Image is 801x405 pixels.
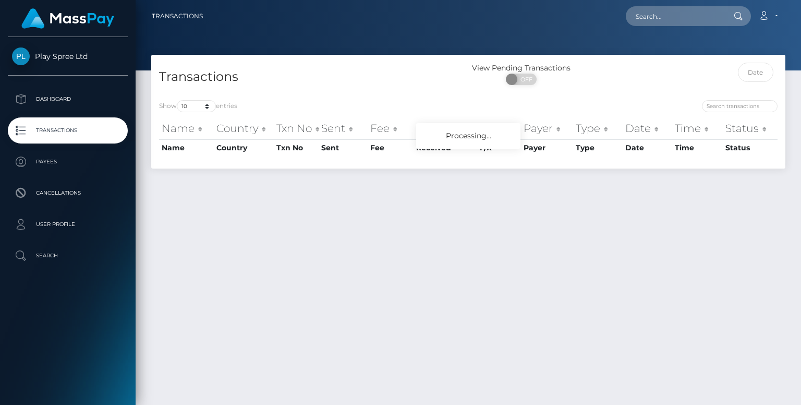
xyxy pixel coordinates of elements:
a: Transactions [152,5,203,27]
th: Sent [319,139,368,156]
th: Txn No [274,139,319,156]
th: Time [672,118,722,139]
th: Status [723,118,778,139]
th: Time [672,139,722,156]
p: Cancellations [12,185,124,201]
th: Date [623,118,673,139]
p: Transactions [12,123,124,138]
div: Processing... [416,123,520,149]
th: Fee [368,118,414,139]
th: Payer [521,139,573,156]
th: Name [159,139,214,156]
th: Country [214,118,274,139]
th: Fee [368,139,414,156]
th: Name [159,118,214,139]
a: Transactions [8,117,128,144]
span: OFF [512,74,538,85]
th: Payer [521,118,573,139]
p: Payees [12,154,124,170]
select: Showentries [177,100,216,112]
th: Txn No [274,118,319,139]
th: Date [623,139,673,156]
p: Dashboard [12,91,124,107]
p: Search [12,248,124,264]
input: Search... [626,6,724,26]
img: MassPay Logo [21,8,114,29]
a: User Profile [8,211,128,237]
th: Type [573,139,622,156]
a: Payees [8,149,128,175]
th: F/X [477,118,521,139]
th: Sent [319,118,368,139]
th: Status [723,139,778,156]
label: Show entries [159,100,237,112]
a: Cancellations [8,180,128,206]
span: Play Spree Ltd [8,52,128,61]
input: Search transactions [702,100,778,112]
p: User Profile [12,217,124,232]
h4: Transactions [159,68,460,86]
th: Country [214,139,274,156]
a: Dashboard [8,86,128,112]
th: Type [573,118,622,139]
img: Play Spree Ltd [12,47,30,65]
input: Date filter [738,63,774,82]
a: Search [8,243,128,269]
th: Received [414,118,477,139]
div: View Pending Transactions [468,63,574,74]
th: Received [414,139,477,156]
